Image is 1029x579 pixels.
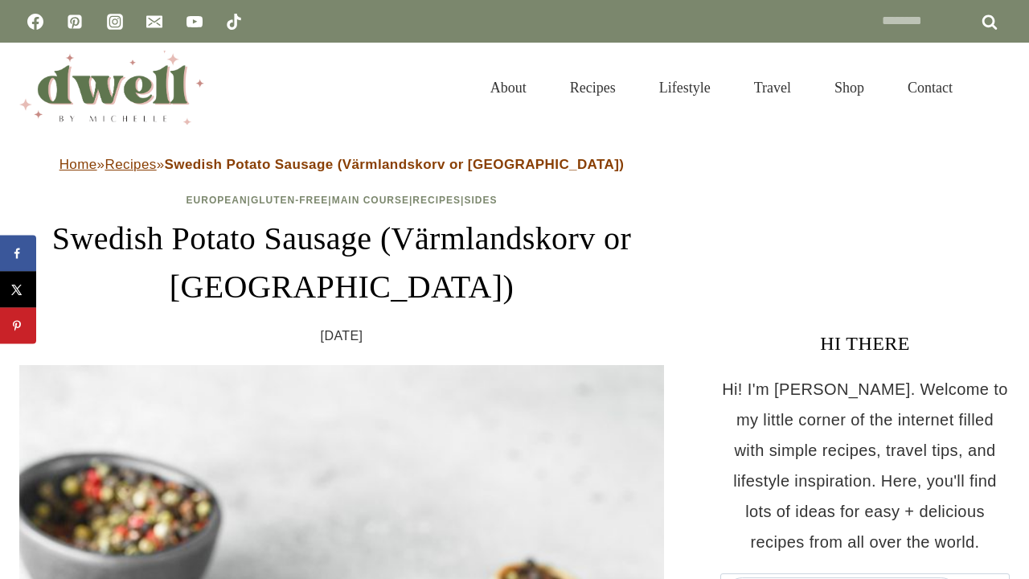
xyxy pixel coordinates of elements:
[59,157,97,172] a: Home
[19,51,204,125] img: DWELL by michelle
[464,195,497,206] a: Sides
[720,374,1010,557] p: Hi! I'm [PERSON_NAME]. Welcome to my little corner of the internet filled with simple recipes, tr...
[59,157,625,172] span: » »
[178,6,211,38] a: YouTube
[469,60,548,116] a: About
[105,157,156,172] a: Recipes
[637,60,732,116] a: Lifestyle
[886,60,974,116] a: Contact
[218,6,250,38] a: TikTok
[165,157,625,172] strong: Swedish Potato Sausage (Värmlandskorv or [GEOGRAPHIC_DATA])
[548,60,637,116] a: Recipes
[732,60,813,116] a: Travel
[187,195,498,206] span: | | | |
[469,60,974,116] nav: Primary Navigation
[982,74,1010,101] button: View Search Form
[19,215,664,311] h1: Swedish Potato Sausage (Värmlandskorv or [GEOGRAPHIC_DATA])
[59,6,91,38] a: Pinterest
[720,329,1010,358] h3: HI THERE
[99,6,131,38] a: Instagram
[138,6,170,38] a: Email
[332,195,409,206] a: Main Course
[251,195,328,206] a: Gluten-Free
[187,195,248,206] a: European
[412,195,461,206] a: Recipes
[813,60,886,116] a: Shop
[19,6,51,38] a: Facebook
[321,324,363,348] time: [DATE]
